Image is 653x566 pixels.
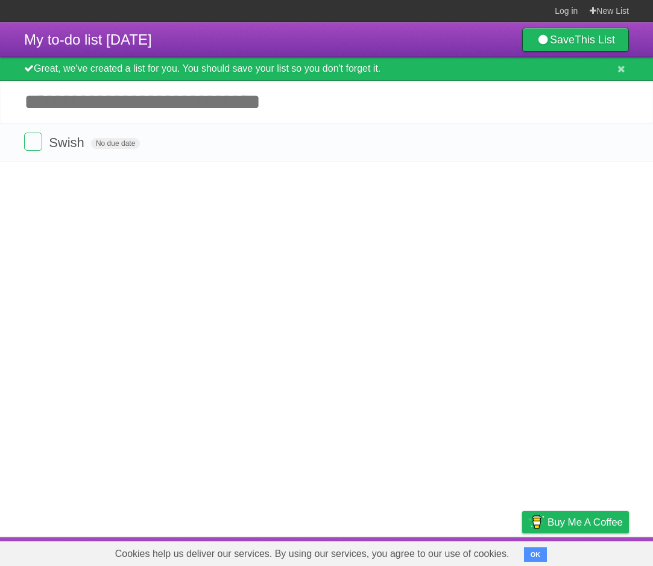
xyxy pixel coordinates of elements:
[24,31,152,48] span: My to-do list [DATE]
[24,133,42,151] label: Done
[528,512,544,532] img: Buy me a coffee
[522,511,629,533] a: Buy me a coffee
[524,547,547,562] button: OK
[522,28,629,52] a: SaveThis List
[553,540,629,563] a: Suggest a feature
[575,34,615,46] b: This List
[547,512,623,533] span: Buy me a coffee
[49,135,87,150] span: Swish
[91,138,140,149] span: No due date
[103,542,522,566] span: Cookies help us deliver our services. By using our services, you agree to our use of cookies.
[506,540,538,563] a: Privacy
[362,540,387,563] a: About
[465,540,492,563] a: Terms
[402,540,450,563] a: Developers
